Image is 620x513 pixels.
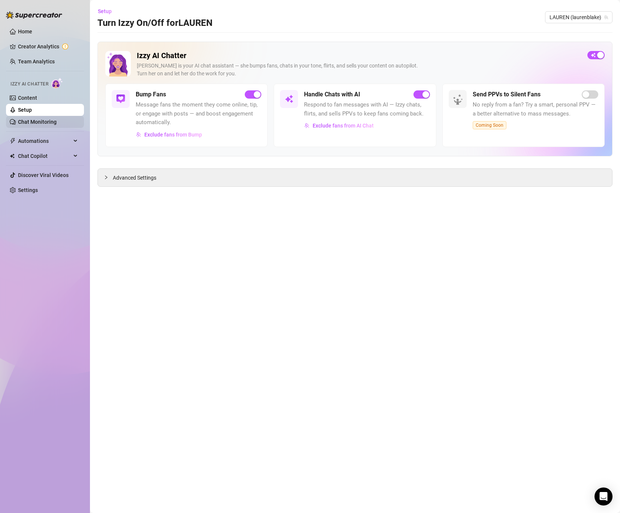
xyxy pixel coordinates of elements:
[136,100,261,127] span: Message fans the moment they come online, tip, or engage with posts — and boost engagement automa...
[137,62,581,78] div: [PERSON_NAME] is your AI chat assistant — she bumps fans, chats in your tone, flirts, and sells y...
[18,172,69,178] a: Discover Viral Videos
[6,11,62,19] img: logo-BBDzfeDw.svg
[453,94,465,106] img: silent-fans-ppv-o-N6Mmdf.svg
[10,153,15,159] img: Chat Copilot
[18,58,55,64] a: Team Analytics
[604,15,608,19] span: team
[595,487,613,505] div: Open Intercom Messenger
[18,187,38,193] a: Settings
[18,135,71,147] span: Automations
[105,51,131,76] img: Izzy AI Chatter
[304,100,430,118] span: Respond to fan messages with AI — Izzy chats, flirts, and sells PPVs to keep fans coming back.
[136,90,166,99] h5: Bump Fans
[137,51,581,60] h2: Izzy AI Chatter
[113,174,156,182] span: Advanced Settings
[144,132,202,138] span: Exclude fans from Bump
[51,78,63,88] img: AI Chatter
[473,121,506,129] span: Coming Soon
[18,95,37,101] a: Content
[304,90,360,99] h5: Handle Chats with AI
[473,100,598,118] span: No reply from a fan? Try a smart, personal PPV — a better alternative to mass messages.
[18,107,32,113] a: Setup
[304,123,310,128] img: svg%3e
[18,40,78,52] a: Creator Analytics exclamation-circle
[104,173,113,181] div: collapsed
[10,138,16,144] span: thunderbolt
[136,129,202,141] button: Exclude fans from Bump
[10,81,48,88] span: Izzy AI Chatter
[116,94,125,103] img: svg%3e
[104,175,108,180] span: collapsed
[98,8,112,14] span: Setup
[97,17,213,29] h3: Turn Izzy On/Off for ️‍LAUREN
[473,90,541,99] h5: Send PPVs to Silent Fans
[97,5,118,17] button: Setup
[18,119,57,125] a: Chat Monitoring
[304,120,374,132] button: Exclude fans from AI Chat
[313,123,374,129] span: Exclude fans from AI Chat
[550,12,608,23] span: ️‍LAUREN (laurenblake)
[18,150,71,162] span: Chat Copilot
[18,28,32,34] a: Home
[285,94,294,103] img: svg%3e
[136,132,141,137] img: svg%3e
